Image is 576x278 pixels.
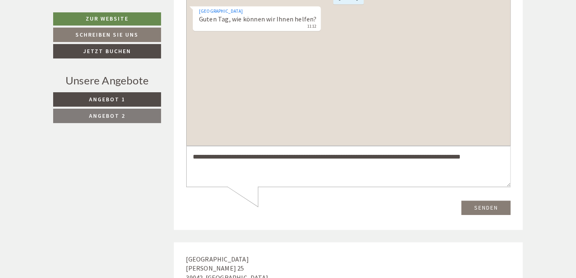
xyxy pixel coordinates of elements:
[53,44,161,58] a: Jetzt buchen
[147,7,177,21] div: [DATE]
[53,28,161,42] a: Schreiben Sie uns
[89,112,125,119] span: Angebot 2
[89,96,125,103] span: Angebot 1
[53,12,161,26] a: Zur Website
[7,23,135,48] div: Guten Tag, wie können wir Ihnen helfen?
[53,73,161,88] div: Unsere Angebote
[13,40,131,46] small: 11:12
[13,24,131,31] div: [GEOGRAPHIC_DATA]
[186,255,249,263] span: [GEOGRAPHIC_DATA]
[275,217,325,231] button: Senden
[186,264,244,272] span: [PERSON_NAME] 25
